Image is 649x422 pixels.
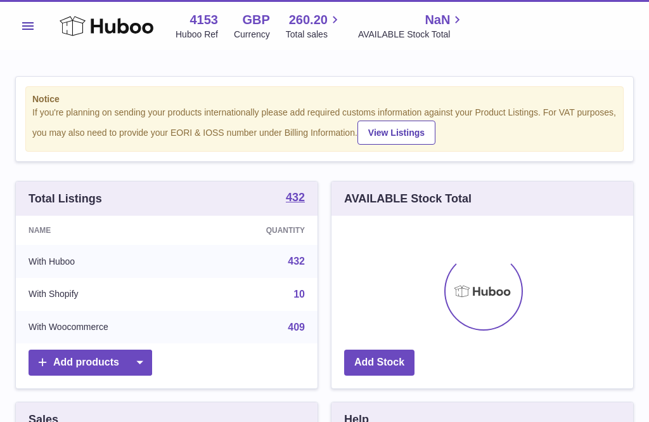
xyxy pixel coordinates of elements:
[32,107,617,145] div: If you're planning on sending your products internationally please add required customs informati...
[286,11,342,41] a: 260.20 Total sales
[176,29,218,41] div: Huboo Ref
[286,29,342,41] span: Total sales
[32,93,617,105] strong: Notice
[288,256,305,267] a: 432
[293,289,305,300] a: 10
[16,311,203,344] td: With Woocommerce
[425,11,450,29] span: NaN
[203,216,318,245] th: Quantity
[16,278,203,311] td: With Shopify
[190,11,218,29] strong: 4153
[286,192,305,206] a: 432
[286,192,305,203] strong: 432
[288,322,305,333] a: 409
[242,11,269,29] strong: GBP
[29,350,152,376] a: Add products
[358,29,465,41] span: AVAILABLE Stock Total
[29,191,102,206] h3: Total Listings
[357,121,435,145] a: View Listings
[16,216,203,245] th: Name
[234,29,270,41] div: Currency
[344,350,414,376] a: Add Stock
[16,245,203,278] td: With Huboo
[358,11,465,41] a: NaN AVAILABLE Stock Total
[289,11,328,29] span: 260.20
[344,191,472,206] h3: AVAILABLE Stock Total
